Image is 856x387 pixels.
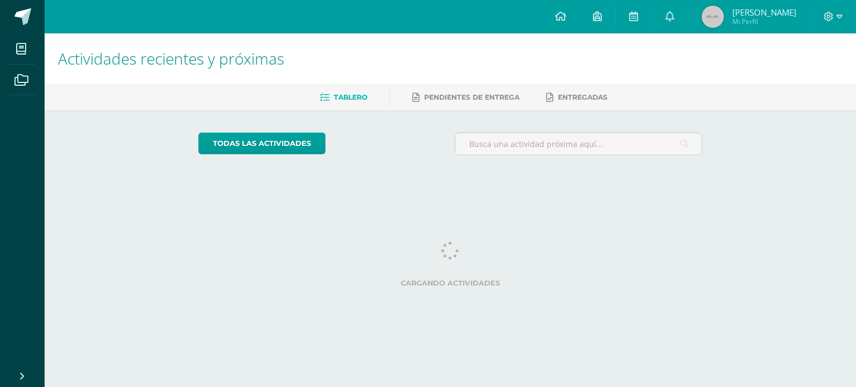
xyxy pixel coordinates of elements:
[732,7,796,18] span: [PERSON_NAME]
[198,279,703,287] label: Cargando actividades
[412,89,519,106] a: Pendientes de entrega
[558,93,607,101] span: Entregadas
[546,89,607,106] a: Entregadas
[198,133,325,154] a: todas las Actividades
[58,48,284,69] span: Actividades recientes y próximas
[334,93,367,101] span: Tablero
[424,93,519,101] span: Pendientes de entrega
[320,89,367,106] a: Tablero
[732,17,796,26] span: Mi Perfil
[455,133,702,155] input: Busca una actividad próxima aquí...
[702,6,724,28] img: 45x45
